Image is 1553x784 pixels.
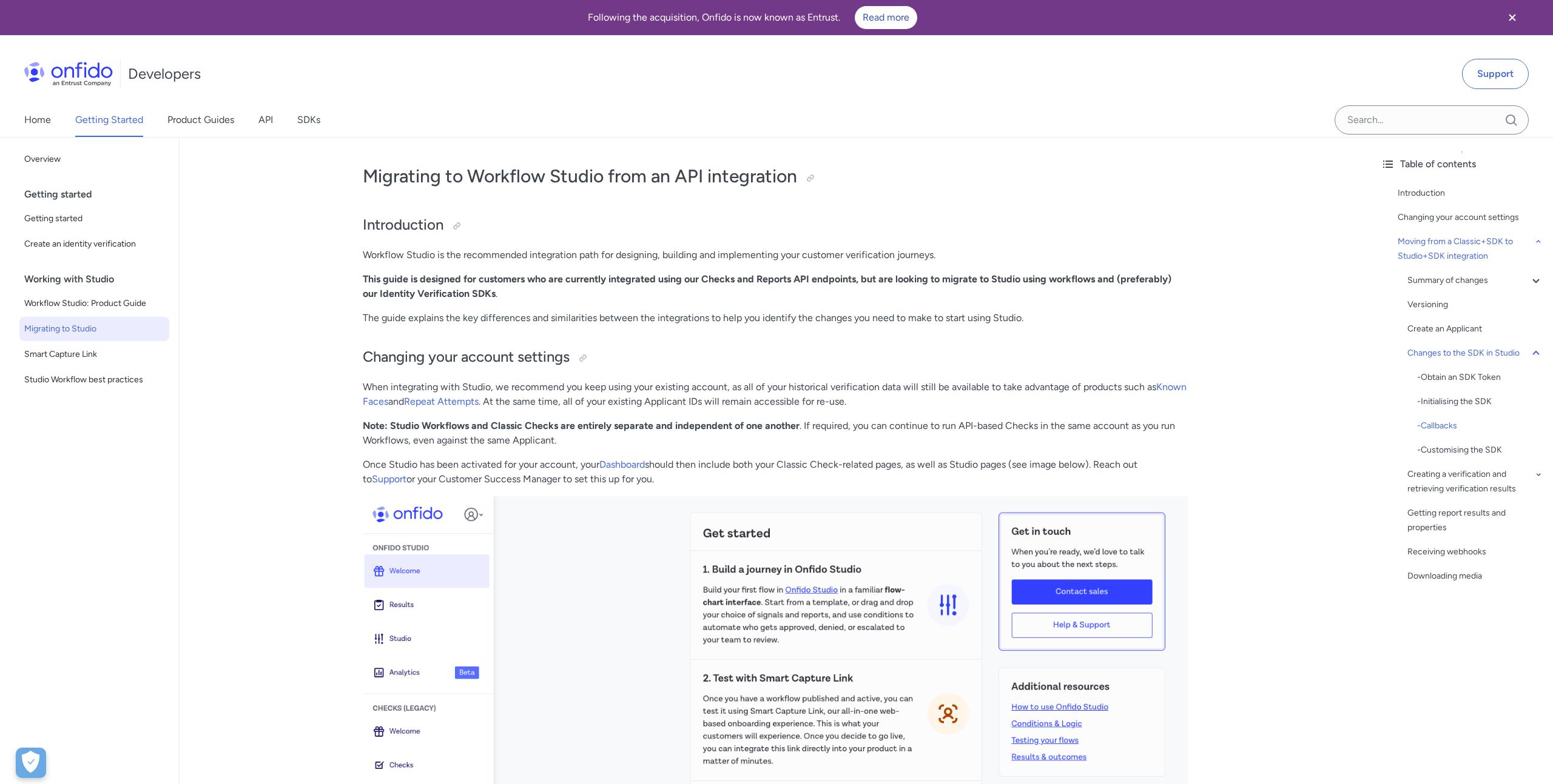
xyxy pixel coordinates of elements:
[1417,419,1543,433] a: -Callbacks
[1407,297,1543,312] a: Versioning
[1407,545,1543,559] a: Receiving webhooks
[1417,394,1543,409] a: -Initialising the SDK
[24,322,164,336] span: Migrating to Studio
[1505,10,1520,25] svg: Close banner
[1417,443,1543,457] div: - Customising the SDK
[1407,273,1543,288] a: Summary of changes
[297,103,320,137] a: SDKs
[16,748,46,778] button: Open Preferences
[16,748,46,778] div: Cookie Preferences
[363,272,1188,301] p: .
[1398,234,1543,264] a: Moving from a Classic+SDK to Studio+SDK integration
[19,291,169,316] a: Workflow Studio: Product Guide
[24,347,164,362] span: Smart Capture Link
[24,296,164,311] span: Workflow Studio: Product Guide
[19,232,169,256] a: Create an identity verification
[1462,59,1529,89] a: Support
[1417,370,1543,385] div: - Obtain an SDK Token
[1398,210,1543,225] a: Changing your account settings
[19,317,169,341] a: Migrating to Studio
[24,182,174,207] div: Getting started
[1417,370,1543,385] a: -Obtain an SDK Token
[128,64,201,84] h1: Developers
[1407,346,1543,360] a: Changes to the SDK in Studio
[372,473,406,485] a: Support
[363,347,1188,368] h2: Changing your account settings
[24,211,164,226] span: Getting started
[15,6,1490,29] div: Following the acquisition, Onfido is now known as Entrust.
[1407,569,1543,583] a: Downloading media
[599,459,645,470] a: Dashboard
[1407,322,1543,336] a: Create an Applicant
[1417,394,1543,409] div: - Initialising the SDK
[24,62,113,86] img: Onfido Logo
[363,381,1187,407] a: Known Faces
[363,419,1188,448] p: . If required, you can continue to run API-based Checks in the same account as you run Workflows,...
[258,103,273,137] a: API
[363,164,1188,188] h1: Migrating to Workflow Studio from an API integration
[363,380,1188,409] p: When integrating with Studio, we recommend you keep using your existing account, as all of your h...
[167,103,234,137] a: Product Guides
[19,342,169,367] a: Smart Capture Link
[363,248,1188,262] p: Workflow Studio is the recommended integration path for designing, building and implementing your...
[363,457,1188,487] p: Once Studio has been activated for your account, your should then include both your Classic Check...
[855,6,917,29] a: Read more
[363,273,1171,299] strong: This guide is designed for customers who are currently integrated using our Checks and Reports AP...
[404,396,479,407] a: Repeat Attempts
[24,373,164,387] span: Studio Workflow best practices
[363,215,1188,236] h2: Introduction
[363,311,1188,325] p: The guide explains the key differences and similarities between the integrations to help you iden...
[24,152,164,167] span: Overview
[1398,186,1543,201] a: Introduction
[1407,506,1543,535] a: Getting report results and properties
[24,237,164,251] span: Create an identity verification
[1490,2,1535,33] button: Close banner
[1417,443,1543,457] a: -Customising the SDK
[1417,419,1543,433] div: - Callbacks
[75,103,143,137] a: Getting Started
[19,368,169,392] a: Studio Workflow best practices
[1335,105,1529,135] input: Onfido search input field
[19,207,169,231] a: Getting started
[24,267,174,291] div: Working with Studio
[363,420,800,431] strong: Note: Studio Workflows and Classic Checks are entirely separate and independent of one another
[19,147,169,171] a: Overview
[24,103,51,137] a: Home
[1407,467,1543,496] a: Creating a verification and retrieving verification results
[1381,157,1543,171] div: Table of contents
